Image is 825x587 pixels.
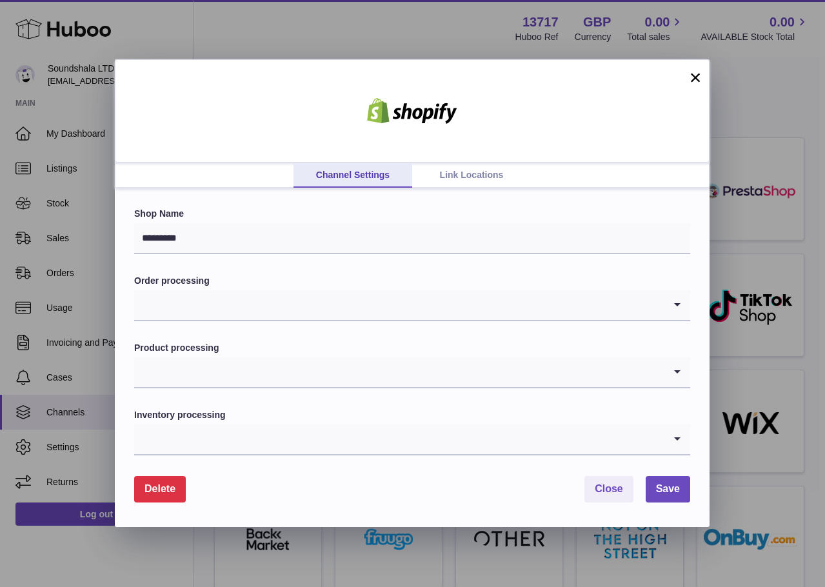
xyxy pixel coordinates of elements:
[134,357,664,387] input: Search for option
[688,70,703,85] button: ×
[134,275,690,287] label: Order processing
[357,98,467,124] img: shopify
[293,163,412,188] a: Channel Settings
[584,476,633,502] button: Close
[595,483,623,494] span: Close
[134,208,690,220] label: Shop Name
[134,290,690,321] div: Search for option
[412,163,531,188] a: Link Locations
[134,476,186,502] button: Delete
[134,424,690,455] div: Search for option
[134,357,690,388] div: Search for option
[134,424,664,454] input: Search for option
[134,409,690,421] label: Inventory processing
[134,290,664,320] input: Search for option
[656,483,680,494] span: Save
[646,476,690,502] button: Save
[134,342,690,354] label: Product processing
[144,483,175,494] span: Delete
